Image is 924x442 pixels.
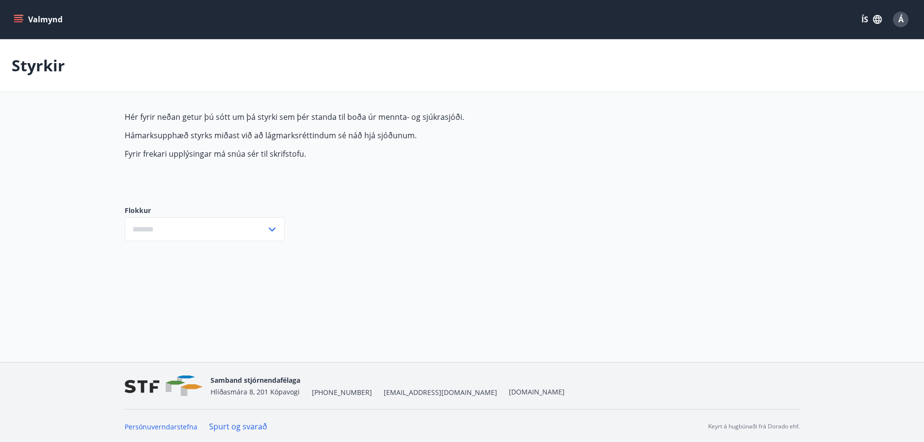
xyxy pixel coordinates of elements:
button: menu [12,11,66,28]
button: ÍS [856,11,887,28]
p: Hámarksupphæð styrks miðast við að lágmarksréttindum sé náð hjá sjóðunum. [125,130,583,141]
span: [PHONE_NUMBER] [312,388,372,397]
p: Keyrt á hugbúnaði frá Dorado ehf. [708,422,800,431]
p: Hér fyrir neðan getur þú sótt um þá styrki sem þér standa til boða úr mennta- og sjúkrasjóði. [125,112,583,122]
span: Á [898,14,904,25]
button: Á [889,8,912,31]
a: Persónuverndarstefna [125,422,197,431]
label: Flokkur [125,206,285,215]
img: vjCaq2fThgY3EUYqSgpjEiBg6WP39ov69hlhuPVN.png [125,376,203,396]
p: Styrkir [12,55,65,76]
span: Samband stjórnendafélaga [211,376,300,385]
span: [EMAIL_ADDRESS][DOMAIN_NAME] [384,388,497,397]
span: Hlíðasmára 8, 201 Kópavogi [211,387,300,396]
a: Spurt og svarað [209,421,267,432]
p: Fyrir frekari upplýsingar má snúa sér til skrifstofu. [125,148,583,159]
a: [DOMAIN_NAME] [509,387,565,396]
